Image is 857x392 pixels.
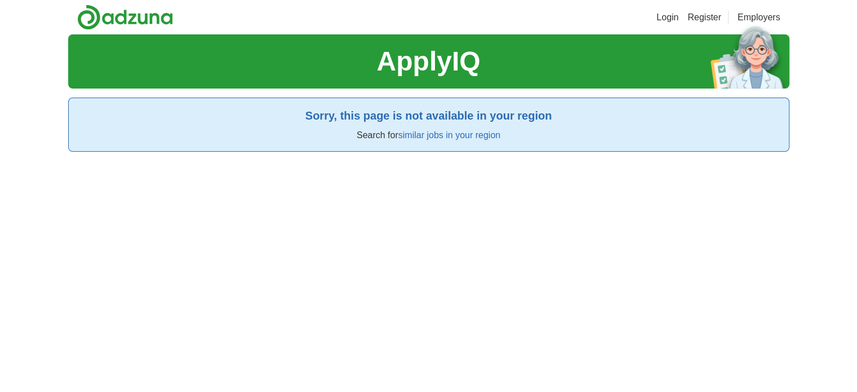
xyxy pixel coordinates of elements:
[78,129,780,142] p: Search for
[738,11,780,24] a: Employers
[77,5,173,30] img: Adzuna logo
[78,107,780,124] h2: Sorry, this page is not available in your region
[376,41,480,82] h1: ApplyIQ
[687,11,721,24] a: Register
[656,11,678,24] a: Login
[398,130,500,140] a: similar jobs in your region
